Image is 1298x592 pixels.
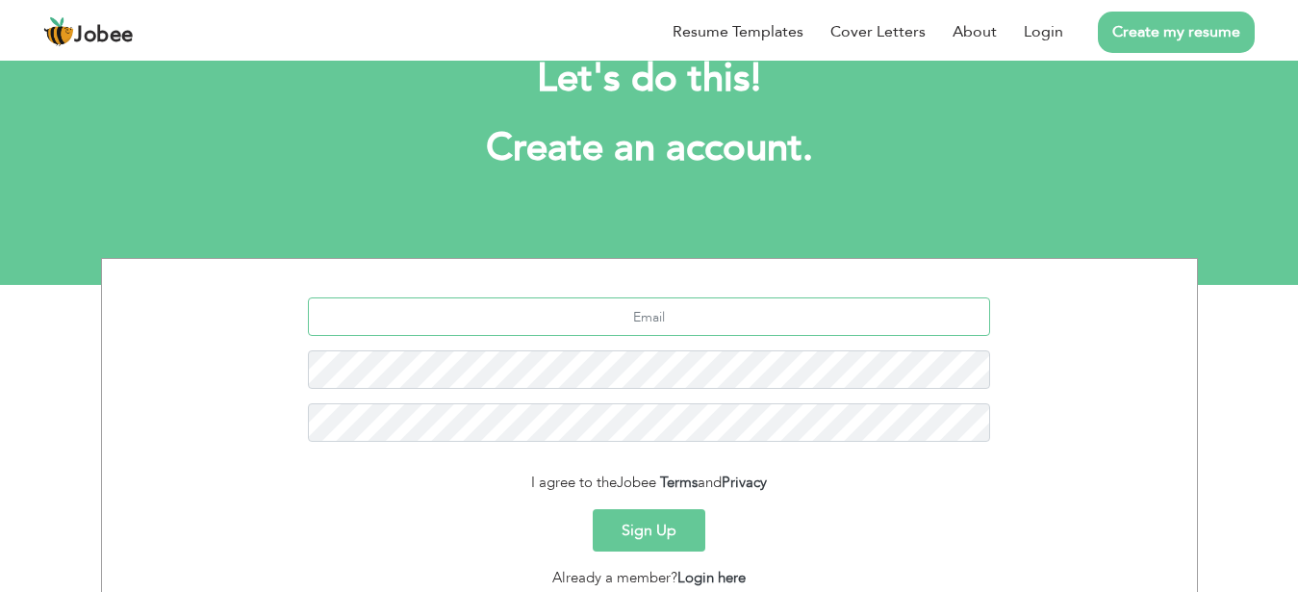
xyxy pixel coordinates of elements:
[953,20,997,43] a: About
[660,473,698,492] a: Terms
[617,473,656,492] span: Jobee
[1098,12,1255,53] a: Create my resume
[677,568,746,587] a: Login here
[130,123,1169,173] h1: Create an account.
[130,54,1169,104] h2: Let's do this!
[43,16,74,47] img: jobee.io
[722,473,767,492] a: Privacy
[74,25,134,46] span: Jobee
[43,16,134,47] a: Jobee
[830,20,926,43] a: Cover Letters
[1024,20,1063,43] a: Login
[116,472,1183,494] div: I agree to the and
[116,567,1183,589] div: Already a member?
[673,20,803,43] a: Resume Templates
[593,509,705,552] button: Sign Up
[308,297,990,336] input: Email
